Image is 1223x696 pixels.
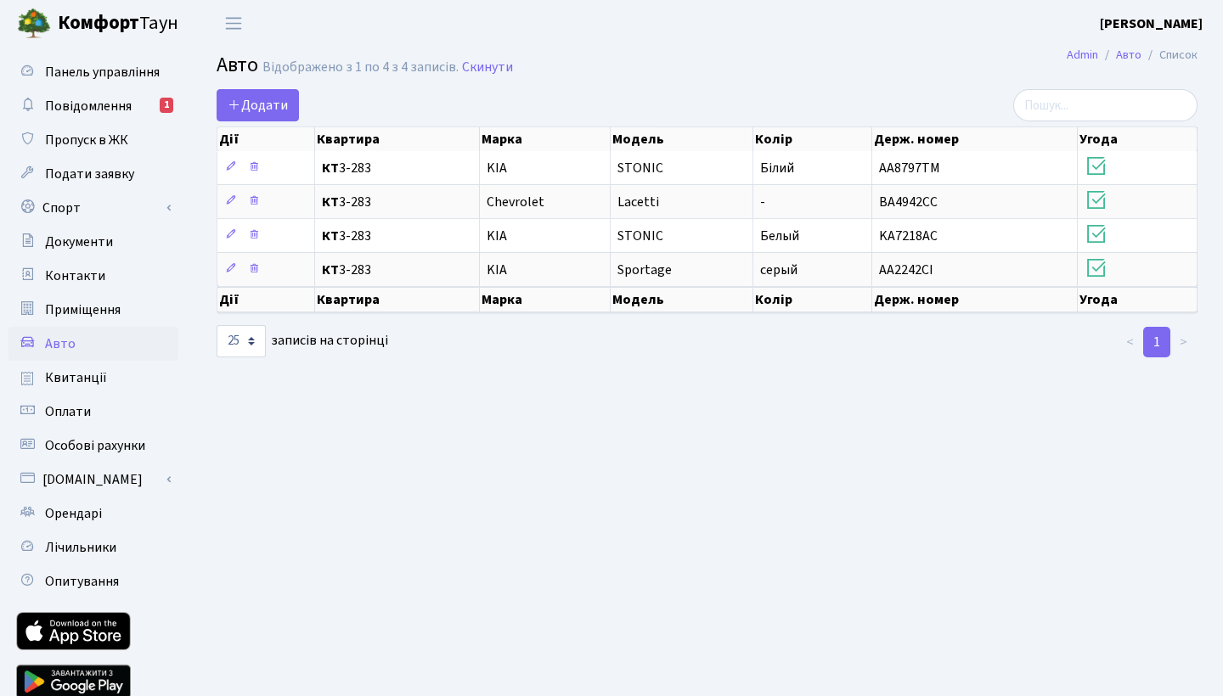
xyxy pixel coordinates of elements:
[879,227,938,245] span: KA7218AC
[8,293,178,327] a: Приміщення
[753,287,872,312] th: Колір
[45,402,91,421] span: Оплати
[1100,14,1203,34] a: [PERSON_NAME]
[480,287,611,312] th: Марка
[217,89,299,121] a: Додати
[8,191,178,225] a: Спорт
[462,59,513,76] a: Скинути
[322,263,473,277] span: 3-283
[617,227,663,245] span: STONIC
[45,436,145,455] span: Особові рахунки
[160,98,173,113] div: 1
[872,287,1078,312] th: Держ. номер
[8,361,178,395] a: Квитанції
[45,165,134,183] span: Подати заявку
[1041,37,1223,73] nav: breadcrumb
[760,193,765,211] span: -
[322,261,339,279] b: КТ
[617,193,659,211] span: Lacetti
[262,59,459,76] div: Відображено з 1 по 4 з 4 записів.
[45,538,116,557] span: Лічильники
[8,327,178,361] a: Авто
[45,63,160,81] span: Панель управління
[217,50,258,80] span: Авто
[322,159,339,177] b: КТ
[487,159,507,177] span: KIA
[753,127,872,151] th: Колір
[879,159,940,177] span: AA8797TM
[315,127,481,151] th: Квартира
[45,572,119,591] span: Опитування
[611,127,753,151] th: Модель
[1143,327,1170,357] a: 1
[760,261,797,279] span: серый
[872,127,1078,151] th: Держ. номер
[217,325,266,357] select: записів на сторінці
[8,530,178,564] a: Лічильники
[45,233,113,251] span: Документи
[617,159,663,177] span: STONIC
[487,193,544,211] span: Chevrolet
[1100,14,1203,33] b: [PERSON_NAME]
[8,497,178,530] a: Орендарі
[487,261,507,279] span: KIA
[45,504,102,523] span: Орендарі
[8,395,178,429] a: Оплати
[1141,46,1198,65] li: Список
[322,161,473,175] span: 3-283
[315,287,481,312] th: Квартира
[45,334,76,353] span: Авто
[322,227,339,245] b: КТ
[217,325,388,357] label: записів на сторінці
[8,55,178,89] a: Панель управління
[212,9,255,37] button: Переключити навігацію
[8,225,178,259] a: Документи
[45,131,128,149] span: Пропуск в ЖК
[228,96,288,115] span: Додати
[217,287,315,312] th: Дії
[8,463,178,497] a: [DOMAIN_NAME]
[8,157,178,191] a: Подати заявку
[487,227,507,245] span: KIA
[45,267,105,285] span: Контакти
[45,368,107,387] span: Квитанції
[58,9,178,38] span: Таун
[1116,46,1141,64] a: Авто
[1013,89,1198,121] input: Пошук...
[879,193,938,211] span: BA4942CC
[760,159,794,177] span: Білий
[58,9,139,36] b: Комфорт
[617,261,672,279] span: Sportage
[45,300,121,319] span: Приміщення
[322,229,473,243] span: 3-283
[322,195,473,209] span: 3-283
[879,261,933,279] span: AA2242CI
[45,97,132,115] span: Повідомлення
[217,127,315,151] th: Дії
[480,127,611,151] th: Марка
[8,564,178,598] a: Опитування
[1067,46,1098,64] a: Admin
[17,7,51,41] img: logo.png
[760,227,799,245] span: Белый
[322,193,339,211] b: КТ
[8,123,178,157] a: Пропуск в ЖК
[1078,127,1198,151] th: Угода
[8,259,178,293] a: Контакти
[1078,287,1198,312] th: Угода
[611,287,753,312] th: Модель
[8,429,178,463] a: Особові рахунки
[8,89,178,123] a: Повідомлення1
